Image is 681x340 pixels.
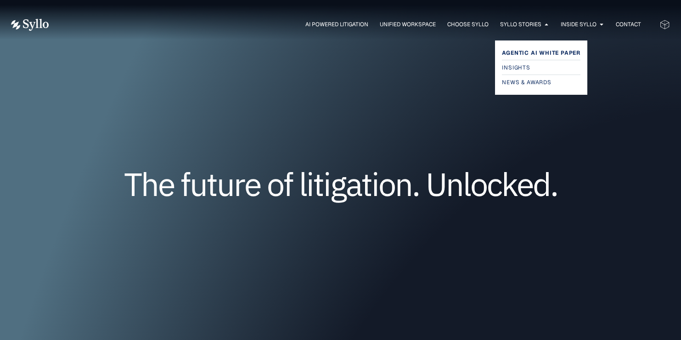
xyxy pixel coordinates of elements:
span: Insights [502,62,530,73]
a: Unified Workspace [380,20,436,29]
a: Choose Syllo [447,20,489,29]
a: Contact [616,20,641,29]
a: News & Awards [502,77,580,88]
div: Menu Toggle [67,20,641,29]
a: Syllo Stories [500,20,541,29]
span: News & Awards [502,77,551,88]
nav: Menu [67,20,641,29]
a: Insights [502,62,580,73]
img: Vector [11,19,49,31]
h1: The future of litigation. Unlocked. [66,169,615,199]
a: Agentic AI White Paper [502,47,580,58]
a: Inside Syllo [561,20,597,29]
a: AI Powered Litigation [305,20,368,29]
